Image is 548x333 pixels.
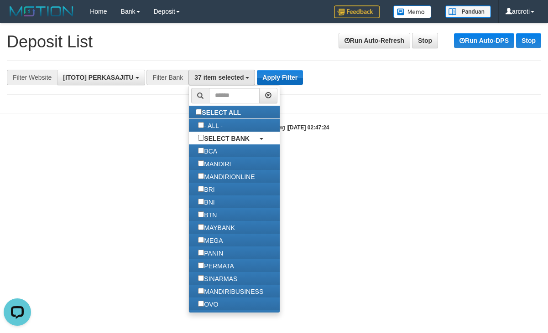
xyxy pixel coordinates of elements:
[198,160,204,166] input: MANDIRI
[198,148,204,154] input: BCA
[198,275,204,281] input: SINARMAS
[454,33,514,48] a: Run Auto-DPS
[288,124,329,131] strong: [DATE] 02:47:24
[194,74,244,81] span: 37 item selected
[189,106,250,118] label: SELECT ALL
[189,132,280,144] a: SELECT BANK
[189,144,226,157] label: BCA
[196,109,202,115] input: SELECT ALL
[63,74,133,81] span: [ITOTO] PERKASAJITU
[7,33,541,51] h1: Deposit List
[198,301,204,307] input: OVO
[4,4,31,31] button: Open LiveChat chat widget
[7,5,76,18] img: MOTION_logo.png
[189,119,232,132] label: - ALL -
[189,195,224,208] label: BNI
[198,186,204,192] input: BRI
[146,70,188,85] div: Filter Bank
[57,70,145,85] button: [ITOTO] PERKASAJITU
[198,224,204,230] input: MAYBANK
[189,272,246,285] label: SINARMAS
[339,33,410,48] a: Run Auto-Refresh
[198,211,204,217] input: BTN
[198,199,204,205] input: BNI
[198,173,204,179] input: MANDIRIONLINE
[189,259,243,272] label: PERMATA
[516,33,541,48] a: Stop
[189,297,227,310] label: OVO
[393,5,432,18] img: Button%20Memo.svg
[198,262,204,268] input: PERMATA
[189,234,232,246] label: MEGA
[198,237,204,243] input: MEGA
[189,285,272,297] label: MANDIRIBUSINESS
[257,70,303,85] button: Apply Filter
[7,70,57,85] div: Filter Website
[334,5,380,18] img: Feedback.jpg
[189,221,244,234] label: MAYBANK
[198,122,204,128] input: - ALL -
[189,183,224,195] label: BRI
[188,70,255,85] button: 37 item selected
[189,246,232,259] label: PANIN
[189,157,240,170] label: MANDIRI
[189,310,235,323] label: GOPAY
[198,288,204,294] input: MANDIRIBUSINESS
[445,5,491,18] img: panduan.png
[198,135,204,141] input: SELECT BANK
[204,135,250,142] b: SELECT BANK
[412,33,438,48] a: Stop
[189,208,226,221] label: BTN
[189,170,264,183] label: MANDIRIONLINE
[198,250,204,256] input: PANIN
